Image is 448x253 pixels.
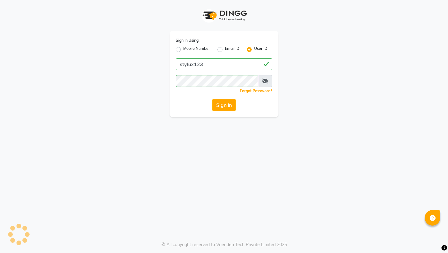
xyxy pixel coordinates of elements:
img: logo1.svg [199,6,249,25]
label: User ID [254,46,267,53]
label: Mobile Number [183,46,210,53]
label: Sign In Using: [176,38,199,43]
input: Username [176,58,272,70]
label: Email ID [225,46,239,53]
button: Sign In [212,99,236,111]
a: Forgot Password? [240,88,272,93]
input: Username [176,75,258,87]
